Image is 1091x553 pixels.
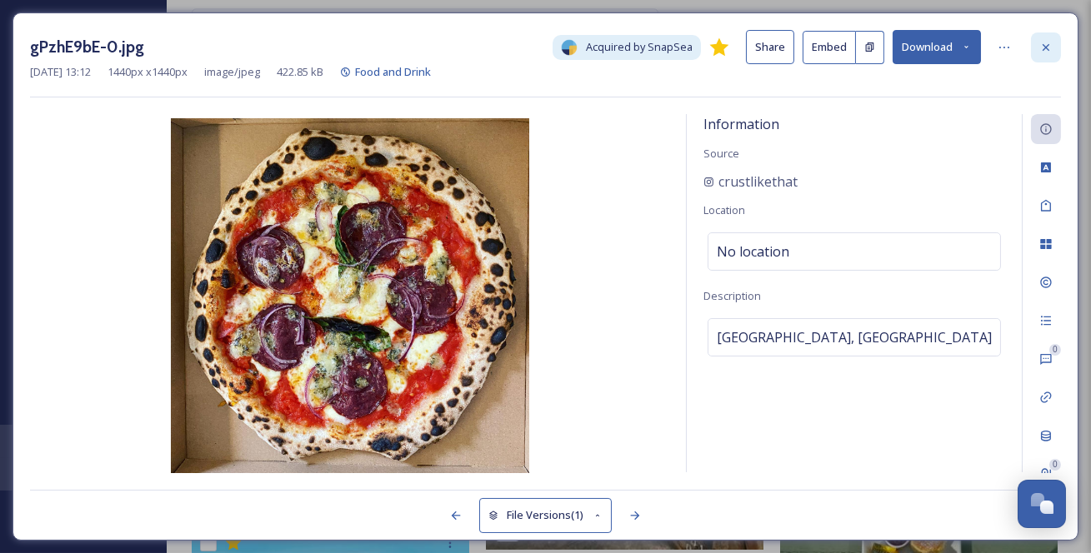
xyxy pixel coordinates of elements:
[703,115,779,133] span: Information
[1049,459,1061,471] div: 0
[703,288,761,303] span: Description
[30,35,144,59] h3: gPzhE9bE-0.jpg
[717,242,789,262] span: No location
[703,202,745,217] span: Location
[703,146,739,161] span: Source
[108,64,188,80] span: 1440 px x 1440 px
[746,30,794,64] button: Share
[803,31,856,64] button: Embed
[703,172,798,192] a: crustlikethat
[204,64,260,80] span: image/jpeg
[1049,344,1061,356] div: 0
[561,39,578,56] img: snapsea-logo.png
[717,327,992,347] span: [GEOGRAPHIC_DATA], [GEOGRAPHIC_DATA]
[277,64,323,80] span: 422.85 kB
[355,64,431,79] span: Food and Drink
[586,39,693,55] span: Acquired by SnapSea
[30,118,669,476] img: gPzhE9bE-0.jpg
[893,30,981,64] button: Download
[479,498,613,532] button: File Versions(1)
[1018,480,1066,528] button: Open Chat
[718,172,798,192] span: crustlikethat
[30,64,91,80] span: [DATE] 13:12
